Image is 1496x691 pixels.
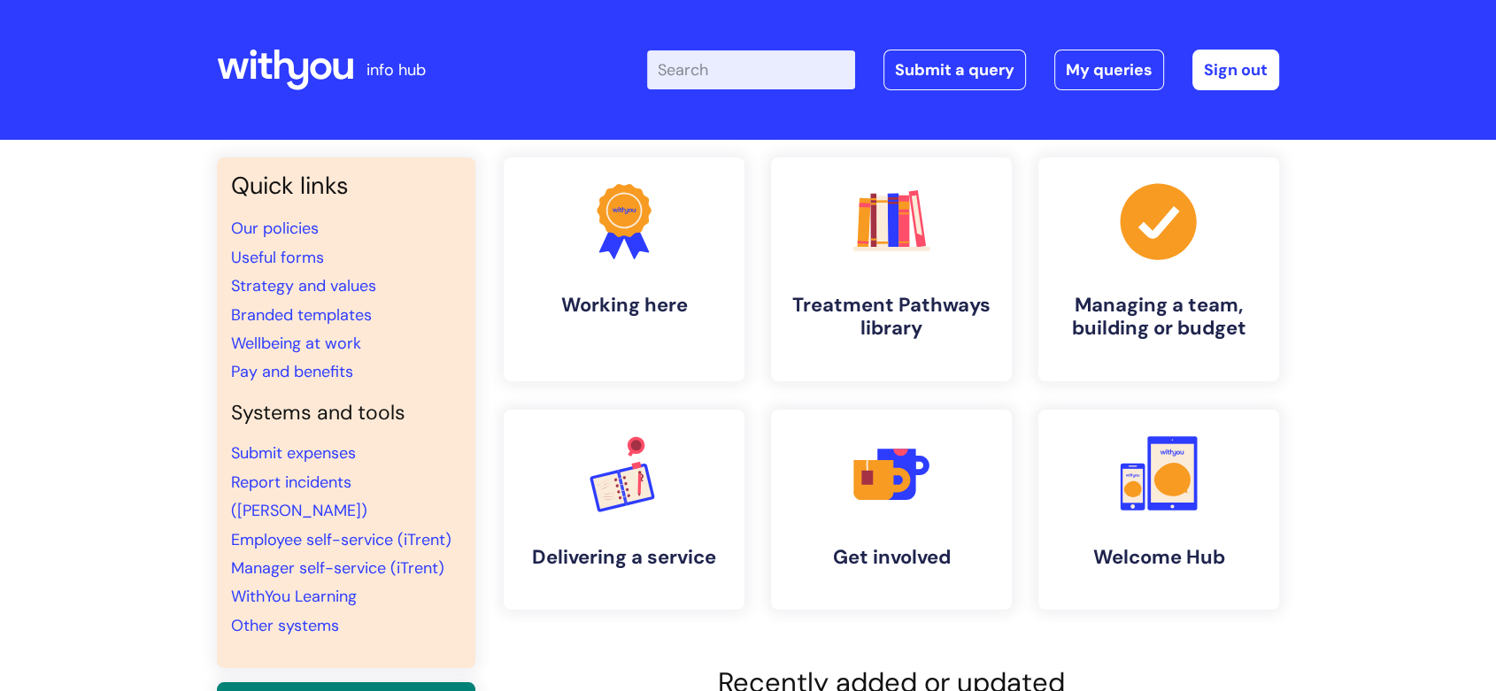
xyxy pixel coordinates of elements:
[785,546,998,569] h4: Get involved
[647,50,1279,90] div: | -
[518,294,730,317] h4: Working here
[231,247,324,268] a: Useful forms
[1053,546,1265,569] h4: Welcome Hub
[231,172,461,200] h3: Quick links
[785,294,998,341] h4: Treatment Pathways library
[1038,410,1279,610] a: Welcome Hub
[231,472,367,521] a: Report incidents ([PERSON_NAME])
[1038,157,1279,381] a: Managing a team, building or budget
[231,615,339,636] a: Other systems
[883,50,1026,90] a: Submit a query
[771,157,1012,381] a: Treatment Pathways library
[771,410,1012,610] a: Get involved
[231,333,361,354] a: Wellbeing at work
[231,401,461,426] h4: Systems and tools
[504,157,744,381] a: Working here
[231,529,451,550] a: Employee self-service (iTrent)
[1192,50,1279,90] a: Sign out
[231,586,357,607] a: WithYou Learning
[518,546,730,569] h4: Delivering a service
[231,557,444,579] a: Manager self-service (iTrent)
[647,50,855,89] input: Search
[366,56,426,84] p: info hub
[231,361,353,382] a: Pay and benefits
[1054,50,1164,90] a: My queries
[231,275,376,296] a: Strategy and values
[504,410,744,610] a: Delivering a service
[231,442,356,464] a: Submit expenses
[231,218,319,239] a: Our policies
[231,304,372,326] a: Branded templates
[1053,294,1265,341] h4: Managing a team, building or budget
